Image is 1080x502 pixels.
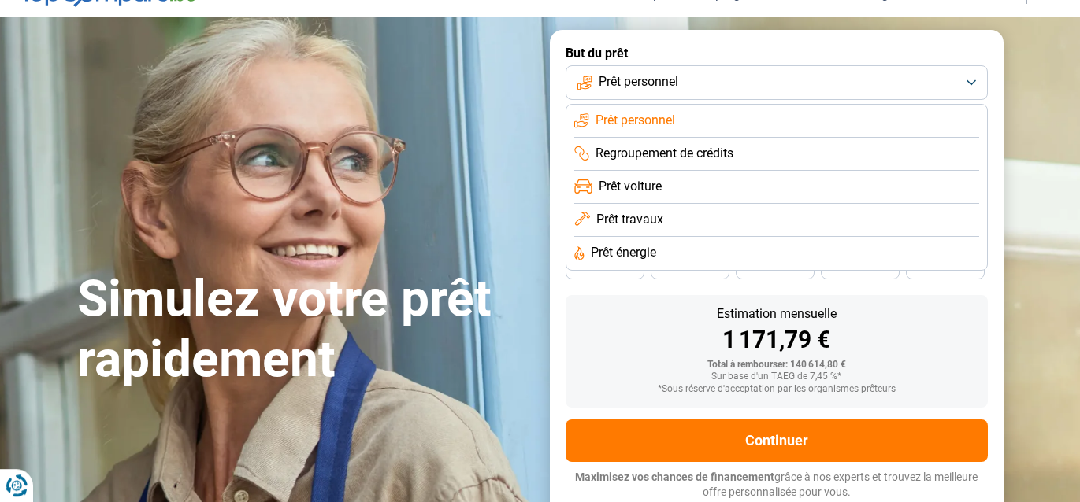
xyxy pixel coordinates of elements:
button: Continuer [566,419,988,462]
span: Prêt voiture [599,178,662,195]
span: Prêt personnel [596,112,675,129]
span: 30 mois [843,263,878,272]
span: Maximisez vos chances de financement [575,471,774,483]
span: 42 mois [673,263,707,272]
span: 36 mois [758,263,792,272]
span: Regroupement de crédits [596,145,733,162]
span: Prêt travaux [596,211,663,228]
p: grâce à nos experts et trouvez la meilleure offre personnalisée pour vous. [566,470,988,500]
div: Estimation mensuelle [578,308,975,320]
span: 48 mois [588,263,622,272]
div: Total à rembourser: 140 614,80 € [578,360,975,371]
span: Prêt personnel [599,73,678,90]
h1: Simulez votre prêt rapidement [77,269,531,390]
span: 24 mois [928,263,963,272]
div: *Sous réserve d'acceptation par les organismes prêteurs [578,384,975,395]
button: Prêt personnel [566,65,988,100]
span: Prêt énergie [591,244,656,261]
label: But du prêt [566,46,988,61]
div: 1 171,79 € [578,328,975,352]
div: Sur base d'un TAEG de 7,45 %* [578,371,975,382]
